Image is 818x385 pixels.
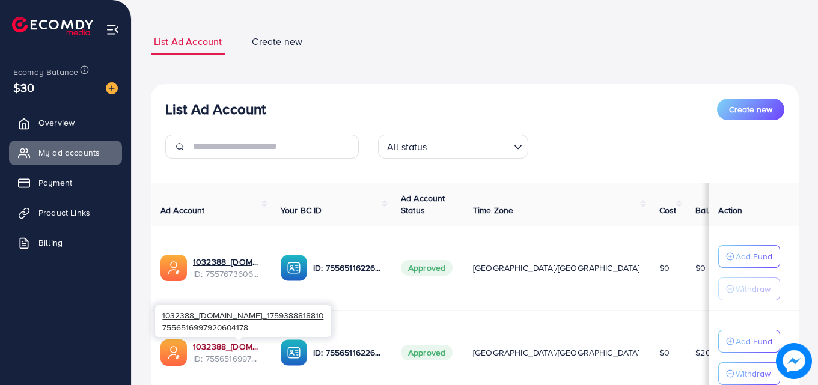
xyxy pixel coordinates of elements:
div: 7556516997920604178 [155,305,331,337]
span: $20 [695,347,710,359]
span: ID: 7557673606067683345 [193,268,261,280]
span: [GEOGRAPHIC_DATA]/[GEOGRAPHIC_DATA] [473,262,640,274]
a: Payment [9,171,122,195]
span: All status [385,138,430,156]
button: Create new [717,99,784,120]
p: Withdraw [736,366,771,381]
span: Ecomdy Balance [13,66,78,78]
img: image [106,82,118,94]
button: Withdraw [718,277,780,300]
p: Add Fund [736,334,772,348]
span: Product Links [38,207,90,219]
a: Overview [9,111,122,135]
img: menu [106,23,120,37]
span: Your BC ID [281,204,322,216]
span: My ad accounts [38,147,100,159]
span: $0 [659,347,670,359]
button: Withdraw [718,362,780,385]
span: [GEOGRAPHIC_DATA]/[GEOGRAPHIC_DATA] [473,347,640,359]
span: Create new [252,35,302,49]
img: ic-ba-acc.ded83a64.svg [281,255,307,281]
span: Overview [38,117,75,129]
span: List Ad Account [154,35,222,49]
img: image [776,343,812,379]
p: Add Fund [736,249,772,264]
span: Billing [38,237,63,249]
button: Add Fund [718,330,780,353]
p: ID: 7556511622665945105 [313,345,382,360]
img: logo [12,17,93,35]
a: My ad accounts [9,141,122,165]
span: 1032388_[DOMAIN_NAME]_1759388818810 [162,309,323,321]
span: $0 [695,262,706,274]
input: Search for option [431,136,509,156]
span: $0 [659,262,670,274]
a: Billing [9,231,122,255]
div: <span class='underline'>1032388_styleden.shop_1759658022401</span></br>7557673606067683345 [193,256,261,280]
a: 1032388_[DOMAIN_NAME]_1759658022401 [193,256,261,268]
span: Approved [401,345,453,360]
span: Payment [38,177,72,189]
span: Create new [729,103,772,115]
button: Add Fund [718,245,780,268]
a: 1032388_[DOMAIN_NAME]_1759388818810 [193,341,261,353]
p: Withdraw [736,282,771,296]
div: Search for option [378,135,528,159]
span: Approved [401,260,453,276]
img: ic-ads-acc.e4c84228.svg [160,255,187,281]
span: ID: 7556516997920604178 [193,353,261,365]
span: $30 [13,79,34,96]
span: Cost [659,204,677,216]
span: Time Zone [473,204,513,216]
img: ic-ba-acc.ded83a64.svg [281,339,307,366]
span: Action [718,204,742,216]
img: ic-ads-acc.e4c84228.svg [160,339,187,366]
h3: List Ad Account [165,100,266,118]
span: Ad Account [160,204,205,216]
span: Ad Account Status [401,192,445,216]
span: Balance [695,204,727,216]
p: ID: 7556511622665945105 [313,261,382,275]
a: Product Links [9,201,122,225]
